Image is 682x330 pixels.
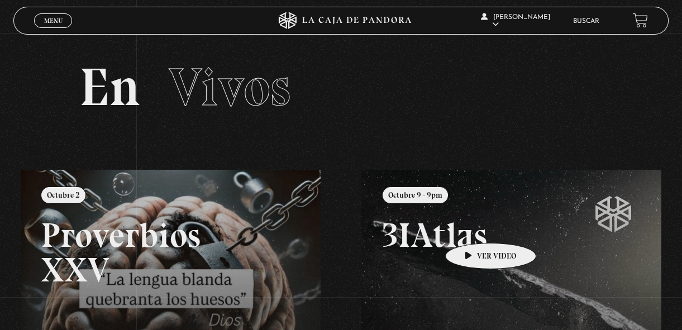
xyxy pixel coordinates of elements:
[44,17,63,24] span: Menu
[40,27,66,35] span: Cerrar
[633,13,648,28] a: View your shopping cart
[481,14,550,28] span: [PERSON_NAME]
[169,55,290,119] span: Vivos
[79,61,603,114] h2: En
[573,18,599,25] a: Buscar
